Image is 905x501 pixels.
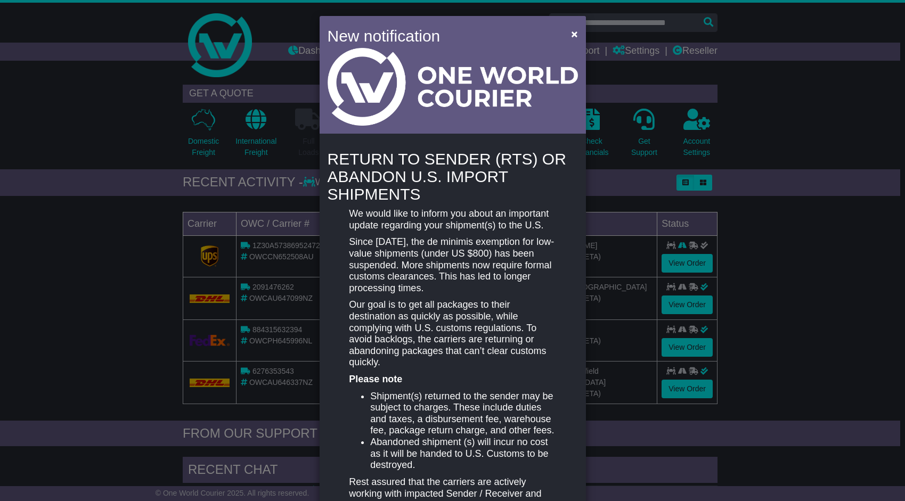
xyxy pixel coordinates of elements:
[328,24,556,48] h4: New notification
[370,391,556,437] li: Shipment(s) returned to the sender may be subject to charges. These include duties and taxes, a d...
[370,437,556,471] li: Abandoned shipment (s) will incur no cost as it will be handed to U.S. Customs to be destroyed.
[349,374,402,384] strong: Please note
[328,48,578,126] img: Light
[566,23,583,45] button: Close
[349,236,556,294] p: Since [DATE], the de minimis exemption for low-value shipments (under US $800) has been suspended...
[571,28,577,40] span: ×
[349,299,556,368] p: Our goal is to get all packages to their destination as quickly as possible, while complying with...
[328,150,578,203] h4: RETURN TO SENDER (RTS) OR ABANDON U.S. IMPORT SHIPMENTS
[349,208,556,231] p: We would like to inform you about an important update regarding your shipment(s) to the U.S.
